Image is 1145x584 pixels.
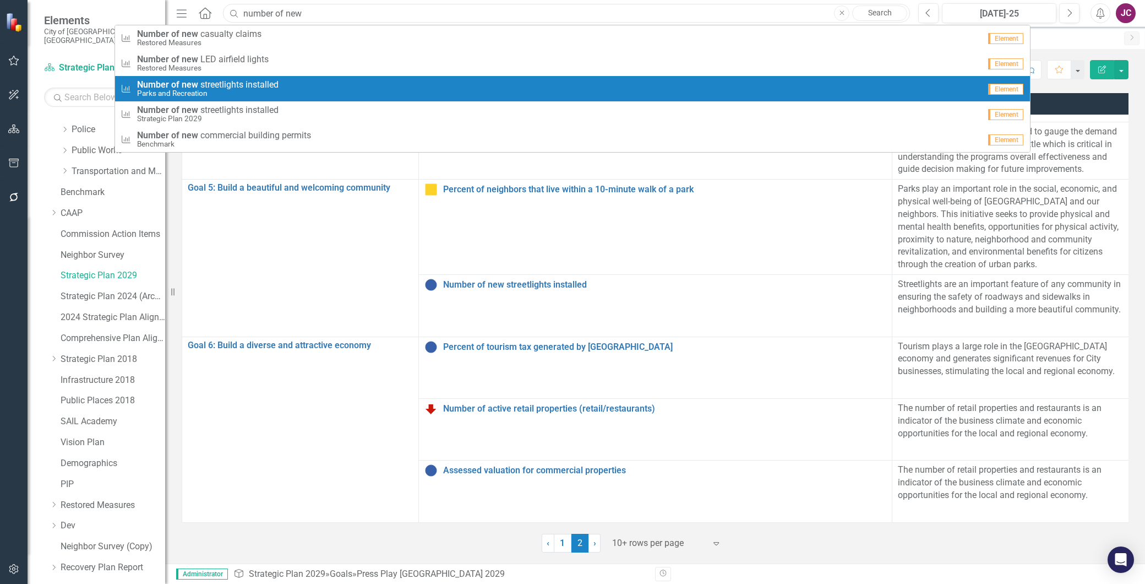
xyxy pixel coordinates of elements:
[115,51,1030,76] a: Number of new LED airfield lightsRestored MeasuresElement
[61,374,165,387] a: Infrastructure 2018
[61,186,165,199] a: Benchmark
[182,337,419,522] td: Double-Click to Edit Right Click for Context Menu
[44,27,154,45] small: City of [GEOGRAPHIC_DATA], [GEOGRAPHIC_DATA]
[44,62,154,74] a: Strategic Plan 2029
[988,33,1023,44] span: Element
[892,337,1129,398] td: Double-Click to Edit
[424,402,438,415] img: Reviewing for Improvement
[61,269,165,282] a: Strategic Plan 2029
[61,290,165,303] a: Strategic Plan 2024 (Archive)
[898,278,1123,318] p: Streetlights are an important feature of any community in ensuring the safety of roadways and sid...
[357,569,505,579] div: Press Play [GEOGRAPHIC_DATA] 2029
[115,25,1030,51] a: Number of new casualty claimsRestored MeasuresElement
[137,105,279,115] span: s t r e e t l i g h t s i n s t a l l e d
[72,165,165,178] a: Transportation and Mobility
[137,55,269,64] span: L E D a i r f i e l d l i g h t s
[571,534,589,553] span: 2
[137,130,169,140] strong: Number
[443,185,886,194] a: Percent of neighbors that live within a 10-minute walk of a park
[424,278,438,291] img: Information Unavailable
[892,180,1129,275] td: Double-Click to Edit
[1108,547,1134,573] div: Open Intercom Messenger
[988,134,1023,145] span: Element
[61,332,165,345] a: Comprehensive Plan Alignment
[988,58,1023,69] span: Element
[115,101,1030,127] a: Number of new streetlights installedStrategic Plan 2029Element
[443,280,886,290] a: Number of new streetlights installed
[443,404,886,414] a: Number of active retail properties (retail/restaurants)
[182,180,419,337] td: Double-Click to Edit Right Click for Context Menu
[419,398,892,460] td: Double-Click to Edit Right Click for Context Menu
[137,115,279,123] small: Strategic Plan 2029
[182,105,198,115] strong: new
[419,337,892,398] td: Double-Click to Edit Right Click for Context Menu
[988,109,1023,120] span: Element
[182,54,198,64] strong: new
[330,569,352,579] a: Goals
[72,144,165,157] a: Public Works
[892,275,1129,337] td: Double-Click to Edit
[898,183,1119,269] span: Parks play an important role in the social, economic, and physical well-being of [GEOGRAPHIC_DATA...
[61,520,165,532] a: Dev
[547,538,549,548] span: ‹
[171,105,179,115] strong: of
[61,540,165,553] a: Neighbor Survey (Copy)
[942,3,1056,23] button: [DATE]-25
[61,499,165,512] a: Restored Measures
[424,340,438,354] img: Information Unavailable
[61,478,165,491] a: PIP
[443,342,886,352] a: Percent of tourism tax generated by [GEOGRAPHIC_DATA]
[852,6,907,21] a: Search
[61,311,165,324] a: 2024 Strategic Plan Alignment
[115,127,1030,152] a: Number of new commercial building permitsBenchmarkElement
[946,7,1053,20] div: [DATE]-25
[115,76,1030,101] a: Number of new streetlights installed Parks and RecreationElement
[898,403,1102,439] span: The number of retail properties and restaurants is an indicator of the business climate and econo...
[72,123,165,136] a: Police
[6,13,25,32] img: ClearPoint Strategy
[137,39,261,47] small: Restored Measures
[1116,3,1136,23] button: JC
[898,464,1102,500] span: The number of retail properties and restaurants is an indicator of the business climate and econo...
[61,249,165,262] a: Neighbor Survey
[137,79,169,90] strong: Number
[223,4,910,23] input: Search ClearPoint...
[137,89,279,98] small: Parks and Recreation
[593,538,596,548] span: ›
[182,79,198,90] strong: new
[61,228,165,241] a: Commission Action Items
[137,105,169,115] strong: Number
[137,64,269,72] small: Restored Measures
[137,29,169,39] strong: Number
[188,183,413,193] a: Goal 5: Build a beautiful and welcoming community
[171,79,179,90] strong: of
[137,80,279,90] span: s t r e e t l i g h t s i n s t a l l e d
[61,207,165,220] a: CAAP
[176,569,228,580] span: Administrator
[443,466,886,475] a: Assessed valuation for commercial properties
[892,398,1129,460] td: Double-Click to Edit
[171,29,179,39] strong: of
[424,183,438,196] img: Monitoring Progress
[233,568,647,581] div: » »
[61,561,165,574] a: Recovery Plan Report
[554,534,571,553] a: 1
[61,394,165,407] a: Public Places 2018
[137,131,311,140] span: c o m m e r c i a l b u i l d i n g p e r m i t s
[61,436,165,449] a: Vision Plan
[424,464,438,477] img: Information Unavailable
[892,461,1129,522] td: Double-Click to Edit
[61,415,165,428] a: SAIL Academy
[171,130,179,140] strong: of
[182,29,198,39] strong: new
[419,275,892,337] td: Double-Click to Edit Right Click for Context Menu
[61,457,165,470] a: Demographics
[61,353,165,366] a: Strategic Plan 2018
[137,54,169,64] strong: Number
[182,130,198,140] strong: new
[137,140,311,148] small: Benchmark
[988,84,1023,95] span: Element
[188,340,413,350] a: Goal 6: Build a diverse and attractive economy
[419,180,892,275] td: Double-Click to Edit Right Click for Context Menu
[898,341,1115,377] span: Tourism plays a large role in the [GEOGRAPHIC_DATA] economy and generates significant revenues fo...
